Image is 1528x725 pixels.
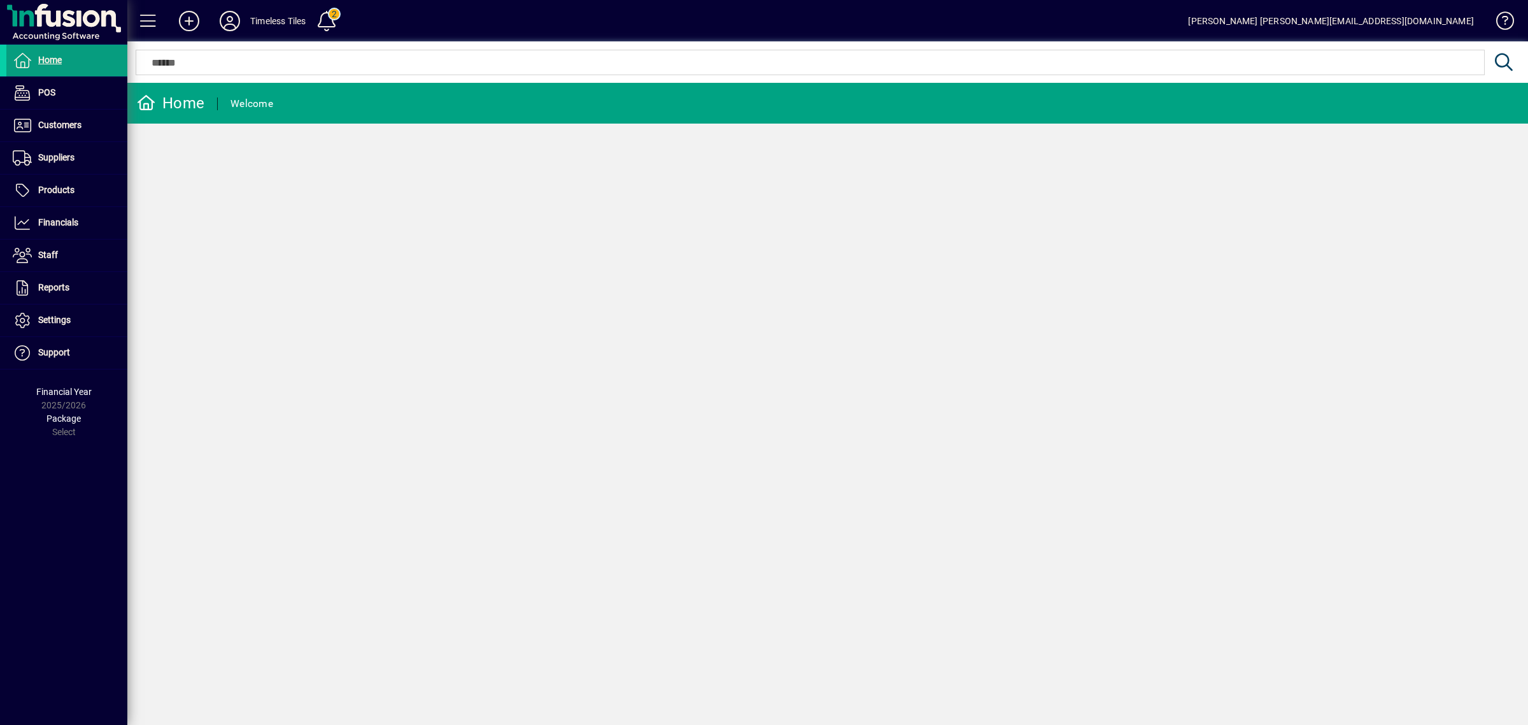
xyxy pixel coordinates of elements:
[209,10,250,32] button: Profile
[6,337,127,369] a: Support
[137,93,204,113] div: Home
[38,282,69,292] span: Reports
[38,347,70,357] span: Support
[230,94,273,114] div: Welcome
[38,152,74,162] span: Suppliers
[38,185,74,195] span: Products
[38,217,78,227] span: Financials
[6,207,127,239] a: Financials
[6,240,127,271] a: Staff
[6,77,127,109] a: POS
[46,413,81,424] span: Package
[1487,3,1512,44] a: Knowledge Base
[38,55,62,65] span: Home
[250,11,306,31] div: Timeless Tiles
[6,272,127,304] a: Reports
[36,387,92,397] span: Financial Year
[6,175,127,206] a: Products
[38,120,81,130] span: Customers
[38,250,58,260] span: Staff
[6,305,127,336] a: Settings
[6,142,127,174] a: Suppliers
[169,10,209,32] button: Add
[38,315,71,325] span: Settings
[1188,11,1474,31] div: [PERSON_NAME] [PERSON_NAME][EMAIL_ADDRESS][DOMAIN_NAME]
[6,110,127,141] a: Customers
[38,87,55,97] span: POS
